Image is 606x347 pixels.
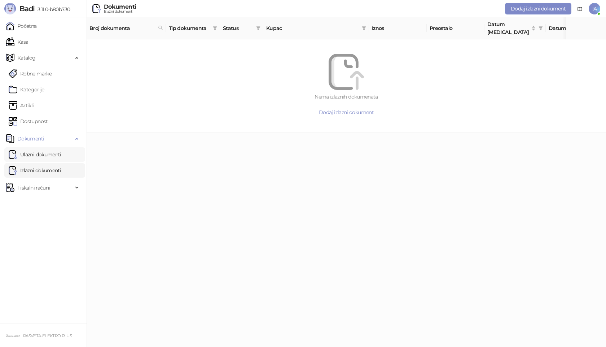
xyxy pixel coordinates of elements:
span: filter [360,23,368,34]
span: Kupac [266,24,359,32]
span: Fiskalni računi [17,181,50,195]
span: filter [537,19,544,38]
div: Nema izlaznih dokumenata [104,93,589,101]
a: Izlazni dokumenti [9,163,61,178]
div: Dokumenti [104,4,136,10]
a: ArtikliArtikli [9,98,34,113]
span: Dokumenti [17,131,44,146]
th: Preostalo [427,17,484,39]
span: IA [589,3,600,14]
span: filter [256,26,260,30]
span: Broj dokumenta [89,24,155,32]
span: filter [362,26,366,30]
a: Kategorije [9,82,44,97]
span: Badi [19,4,35,13]
a: Dokumentacija [574,3,586,14]
span: 3.11.0-b80b730 [35,6,70,13]
a: Kasa [6,35,28,49]
span: filter [255,23,262,34]
span: filter [213,26,217,30]
th: Iznos [369,17,427,39]
div: Izlazni dokumenti [104,10,136,13]
a: Ulazni dokumentiUlazni dokumenti [9,147,61,162]
button: Dodaj izlazni dokument [104,107,589,118]
span: Datum [MEDICAL_DATA] [487,20,530,36]
span: Datum izdavanja [549,24,591,32]
th: Datum prometa [484,17,546,39]
span: Dodaj izlazni dokument [319,109,374,116]
a: Dostupnost [9,114,48,129]
th: Tip dokumenta [166,17,220,39]
button: Dodaj izlazni dokument [505,3,571,14]
span: Status [223,24,253,32]
span: filter [539,26,543,30]
span: Dodaj izlazni dokument [511,5,566,12]
a: Robne marke [9,66,52,81]
span: Katalog [17,51,36,65]
img: 64x64-companyLogo-4c9eac63-00ad-485c-9b48-57f283827d2d.png [6,328,20,343]
span: filter [211,23,219,34]
a: Početna [6,19,37,33]
img: Logo [4,3,16,14]
th: Broj dokumenta [87,17,166,39]
span: Tip dokumenta [169,24,210,32]
small: RASVETA-ELEKTRO PLUS [23,333,72,338]
th: Kupac [263,17,369,39]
